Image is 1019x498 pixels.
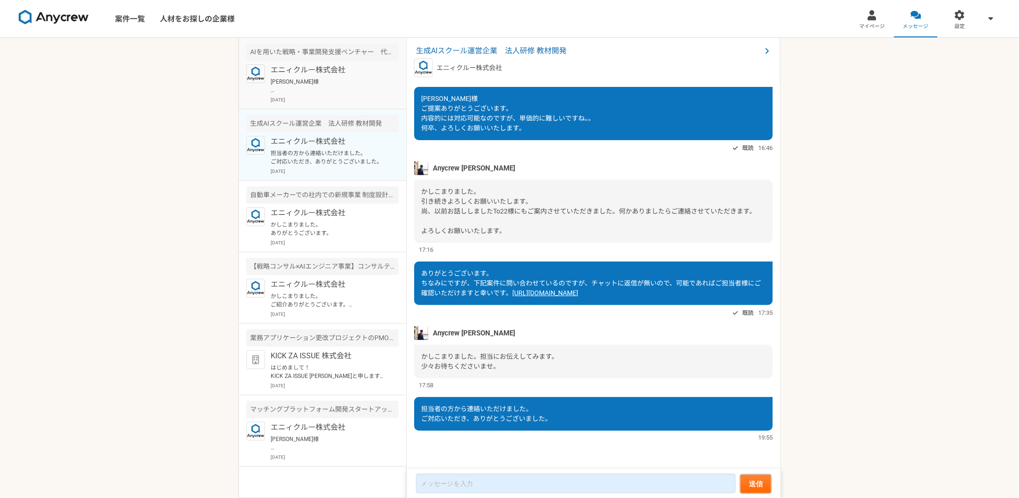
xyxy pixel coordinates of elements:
[271,168,399,175] p: [DATE]
[740,475,771,493] button: 送信
[246,401,399,418] div: マッチングプラットフォーム開発スタートアップ 人材・BPO領域の新規事業開発
[246,186,399,204] div: 自動車メーカーでの社内での新規事業 制度設計・基盤づくり コンサルティング業務
[19,10,89,25] img: 8DqYSo04kwAAAAASUVORK5CYII=
[271,279,386,290] p: エニィクルー株式会社
[421,95,595,132] span: [PERSON_NAME]様 ご提案ありがとうございます。 内容的には対応可能なのですが、単価的に難しいですね。。 何卒、よろしくお願いいたします。
[271,78,386,94] p: [PERSON_NAME]様 本件、ご返信が遅くなり、失礼いたしました。 本件ですが、今回、先方の知人経由で、本ポジションを担っていただける人材を紹介いただけたため、そちらの方にお任せしたいとの...
[758,433,773,442] span: 19:55
[421,405,552,422] span: 担当者の方から連絡いただけました。 ご対応いただき、ありがとうございました。
[758,143,773,152] span: 16:46
[246,136,265,155] img: logo_text_blue_01.png
[742,307,753,319] span: 既読
[246,115,399,132] div: 生成AIスクール運営企業 法人研修 教材開発
[246,422,265,441] img: logo_text_blue_01.png
[271,311,399,318] p: [DATE]
[421,270,761,297] span: ありがとうございます。 ちなみにですが、下記案件に問い合わせているのですが、チャットに返信が無いので、可能であればご担当者様にご確認いただけますと幸いです。
[246,329,399,347] div: 業務アプリケーション更改プロジェクトのPMO募集
[954,23,965,30] span: 設定
[512,289,578,297] a: [URL][DOMAIN_NAME]
[414,326,428,340] img: tomoya_yamashita.jpeg
[271,382,399,389] p: [DATE]
[271,149,386,166] p: 担当者の方から連絡いただけました。 ご対応いただき、ありがとうございました。
[246,64,265,83] img: logo_text_blue_01.png
[433,163,515,173] span: Anycrew [PERSON_NAME]
[271,454,399,461] p: [DATE]
[246,279,265,298] img: logo_text_blue_01.png
[271,96,399,103] p: [DATE]
[414,58,433,77] img: logo_text_blue_01.png
[271,363,386,380] p: はじめまして！ KICK ZA ISSUE [PERSON_NAME]と申します。 ご経歴を拝見して、ぜひ当社の案件に業務委託として参画いただけないかと思いご連絡いたしました。 詳細は添付の資料...
[437,63,502,73] p: エニィクルー株式会社
[433,328,515,338] span: Anycrew [PERSON_NAME]
[419,245,433,254] span: 17:16
[271,64,386,76] p: エニィクルー株式会社
[416,45,761,57] span: 生成AIスクール運営企業 法人研修 教材開発
[246,43,399,61] div: AIを用いた戦略・事業開発支援ベンチャー 代表のメンター（業務コンサルタント）
[271,435,386,452] p: [PERSON_NAME]様 お世話になっております。[PERSON_NAME]です。 ご連絡ありがとうございます。結果について、承知いたしました。 こちらこそ、お手数をお掛けし、申し訳ございま...
[859,23,885,30] span: マイページ
[271,292,386,309] p: かしこまりました。 ご紹介ありがとうございます。 また別件などもあるかと思いますのでご相談させてください。引き続きよろしくお願い致します。
[271,221,386,237] p: かしこまりました。 ありがとうございます。
[246,258,399,275] div: 【戦略コンサル×AIエンジニア事業】コンサルティング統括部長職（COO候補）
[271,136,386,147] p: エニィクルー株式会社
[271,207,386,219] p: エニィクルー株式会社
[271,350,386,362] p: KICK ZA ISSUE 株式会社
[903,23,929,30] span: メッセージ
[421,188,756,235] span: かしこまりました。 引き続きよろしくお願いいたします。 尚、以前お話ししましたTo22様にもご案内させていただきました。何かありましたらご連絡させていただきます。 よろしくお願いいたします。
[419,381,433,390] span: 17:58
[246,207,265,226] img: logo_text_blue_01.png
[271,239,399,246] p: [DATE]
[758,308,773,317] span: 17:35
[271,422,386,433] p: エニィクルー株式会社
[421,353,558,370] span: かしこまりました。担当にお伝えしてみます。 少々お待ちくださいませ。
[414,161,428,175] img: tomoya_yamashita.jpeg
[742,142,753,154] span: 既読
[246,350,265,369] img: default_org_logo-42cde973f59100197ec2c8e796e4974ac8490bb5b08a0eb061ff975e4574aa76.png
